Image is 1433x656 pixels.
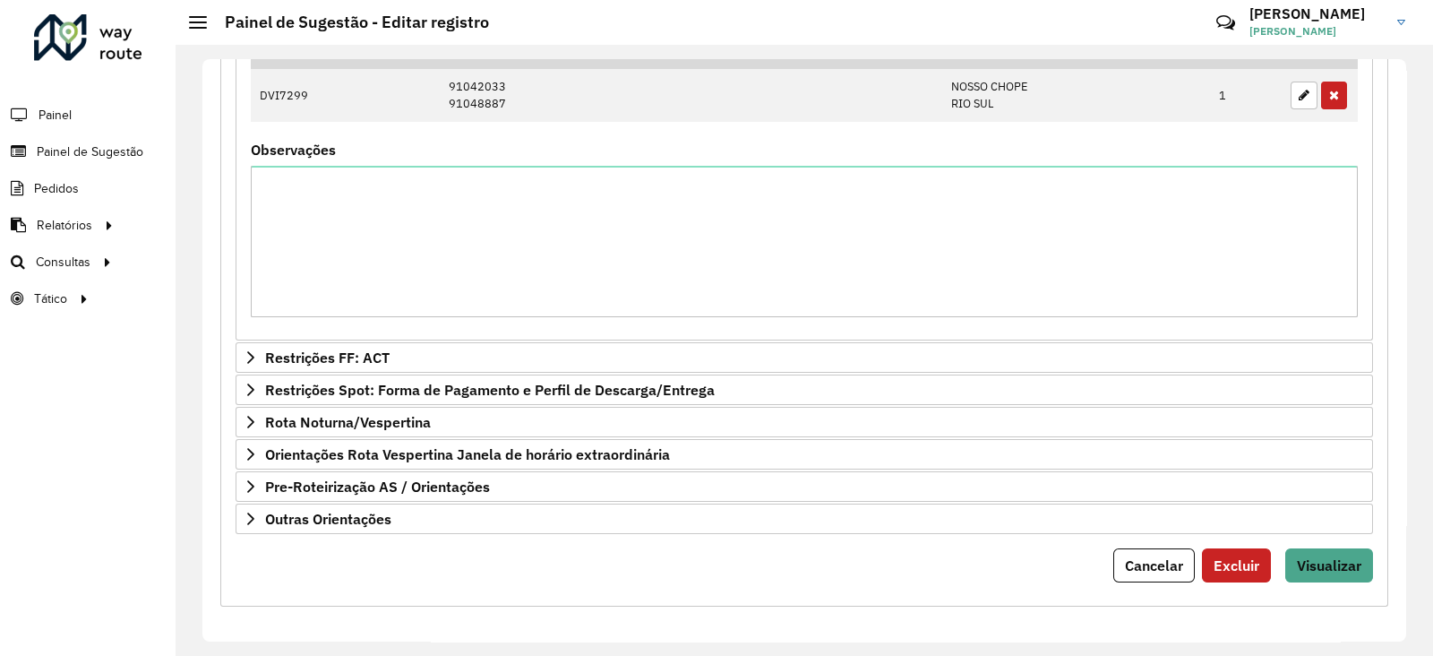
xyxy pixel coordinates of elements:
span: Outras Orientações [265,512,391,526]
a: Restrições Spot: Forma de Pagamento e Perfil de Descarga/Entrega [236,375,1373,405]
span: Restrições Spot: Forma de Pagamento e Perfil de Descarga/Entrega [265,383,715,397]
a: Outras Orientações [236,504,1373,534]
a: Pre-Roteirização AS / Orientações [236,471,1373,502]
span: Orientações Rota Vespertina Janela de horário extraordinária [265,447,670,462]
button: Excluir [1202,548,1271,583]
a: Rota Noturna/Vespertina [236,407,1373,437]
span: Painel [39,106,72,125]
span: Relatórios [37,216,92,235]
a: Contato Rápido [1206,4,1245,42]
a: Copiar [547,41,605,59]
span: Excluir [1214,557,1259,574]
span: Rota Noturna/Vespertina [265,415,431,429]
span: [PERSON_NAME] [1249,23,1384,39]
span: Tático [34,289,67,308]
span: Pre-Roteirização AS / Orientações [265,479,490,494]
button: Cancelar [1113,548,1195,583]
h2: Painel de Sugestão - Editar registro [207,13,489,32]
span: Restrições FF: ACT [265,350,390,365]
button: Visualizar [1285,548,1373,583]
span: Visualizar [1297,557,1361,574]
label: Observações [251,139,336,160]
span: Cancelar [1125,557,1183,574]
span: Pedidos [34,179,79,198]
td: DVI7299 [251,69,439,122]
td: 1 [1210,69,1282,122]
h3: [PERSON_NAME] [1249,5,1384,22]
span: Painel de Sugestão [37,142,143,161]
a: Orientações Rota Vespertina Janela de horário extraordinária [236,439,1373,470]
td: NOSSO CHOPE RIO SUL [941,69,1210,122]
td: 91042033 91048887 [439,69,941,122]
a: Restrições FF: ACT [236,342,1373,373]
span: Consultas [36,253,90,272]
